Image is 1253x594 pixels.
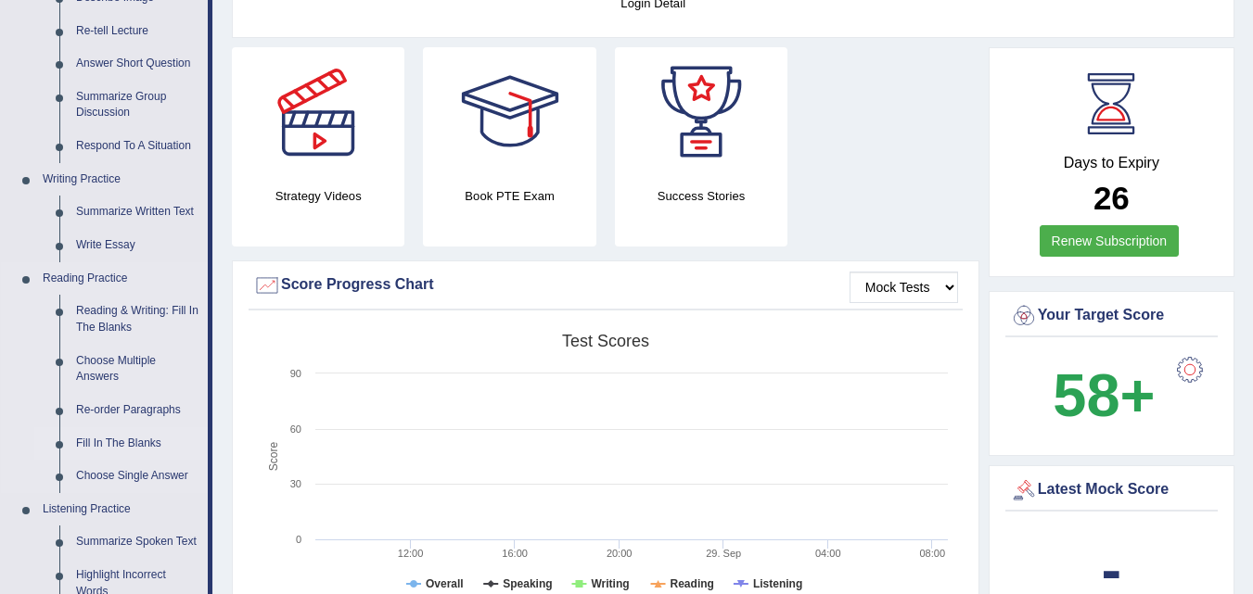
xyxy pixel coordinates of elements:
[920,548,946,559] text: 08:00
[34,493,208,526] a: Listening Practice
[398,548,424,559] text: 12:00
[68,525,208,559] a: Summarize Spoken Text
[1010,476,1213,504] div: Latest Mock Score
[232,186,404,206] h4: Strategy Videos
[290,368,301,379] text: 90
[290,478,301,489] text: 30
[753,577,802,590] tspan: Listening
[68,15,208,48] a: Re-tell Lecture
[68,394,208,427] a: Re-order Paragraphs
[290,423,301,435] text: 60
[503,577,552,590] tspan: Speaking
[1010,302,1213,330] div: Your Target Score
[591,577,629,590] tspan: Writing
[562,332,649,350] tspan: Test scores
[671,577,714,590] tspan: Reading
[502,548,528,559] text: 16:00
[68,295,208,344] a: Reading & Writing: Fill In The Blanks
[423,186,595,206] h4: Book PTE Exam
[815,548,841,559] text: 04:00
[68,427,208,461] a: Fill In The Blanks
[296,534,301,545] text: 0
[1053,361,1155,429] b: 58+
[68,130,208,163] a: Respond To A Situation
[34,163,208,196] a: Writing Practice
[1010,155,1213,171] h4: Days to Expiry
[68,47,208,81] a: Answer Short Question
[68,229,208,262] a: Write Essay
[426,577,464,590] tspan: Overall
[1040,225,1180,257] a: Renew Subscription
[267,442,280,472] tspan: Score
[68,345,208,394] a: Choose Multiple Answers
[253,272,958,299] div: Score Progress Chart
[607,548,633,559] text: 20:00
[1093,180,1130,216] b: 26
[615,186,787,206] h4: Success Stories
[68,460,208,493] a: Choose Single Answer
[68,196,208,229] a: Summarize Written Text
[34,262,208,296] a: Reading Practice
[68,81,208,130] a: Summarize Group Discussion
[706,548,741,559] tspan: 29. Sep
